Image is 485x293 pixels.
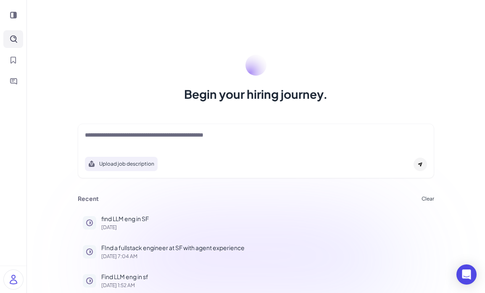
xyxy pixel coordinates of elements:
p: [DATE] 1:52 AM [101,283,429,288]
p: FInd a fullstack engineer at SF with agent experience [101,243,429,252]
p: [DATE] 7:04 AM [101,254,429,259]
button: FInd a fullstack engineer at SF with agent experience[DATE] 7:04 AM [78,238,434,264]
button: Search using job description [85,157,158,171]
img: user_logo.png [4,270,23,289]
h1: Begin your hiring journey. [184,86,328,103]
button: Clear [422,196,434,201]
button: Shortlist [3,51,23,69]
button: Find LLM eng in sf[DATE] 1:52 AM [78,267,434,293]
h3: Recent [78,195,99,203]
p: find LLM eng in SF [101,214,429,223]
p: Find LLM eng in sf [101,272,429,281]
button: Search [3,30,23,48]
button: find LLM eng in SF[DATE] [78,209,434,235]
div: Open Intercom Messenger [456,264,477,285]
button: Inbox [3,72,23,90]
p: [DATE] [101,225,429,230]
